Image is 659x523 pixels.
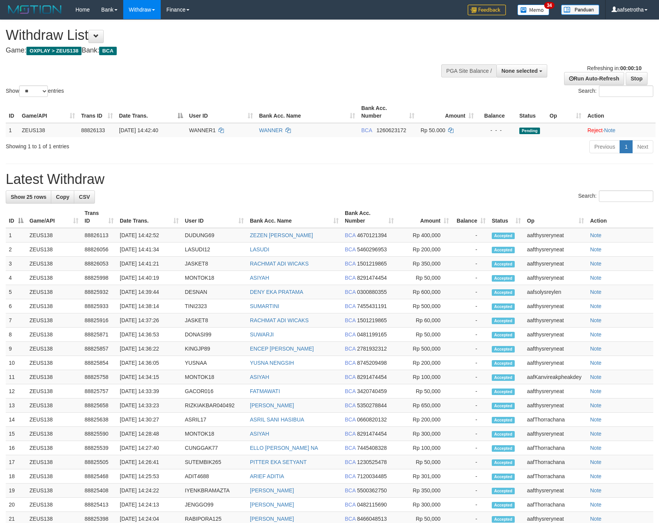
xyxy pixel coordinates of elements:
[117,271,182,285] td: [DATE] 14:40:19
[6,257,26,271] td: 3
[590,275,602,281] a: Note
[19,123,78,137] td: ZEUS138
[397,271,452,285] td: Rp 50,000
[6,299,26,313] td: 6
[11,194,46,200] span: Show 25 rows
[524,206,587,228] th: Op: activate to sort column ascending
[250,289,303,295] a: DENY EKA PRATAMA
[82,370,117,384] td: 88825758
[6,271,26,285] td: 4
[524,384,587,398] td: aafthysreryneat
[397,427,452,441] td: Rp 300,000
[256,101,358,123] th: Bank Acc. Name: activate to sort column ascending
[599,190,653,202] input: Search:
[26,427,82,441] td: ZEUS138
[345,289,356,295] span: BCA
[357,402,387,408] span: Copy 5350278844 to clipboard
[357,275,387,281] span: Copy 8291474454 to clipboard
[604,127,616,133] a: Note
[587,206,653,228] th: Action
[26,313,82,328] td: ZEUS138
[26,299,82,313] td: ZEUS138
[590,331,602,338] a: Note
[590,303,602,309] a: Note
[452,441,489,455] td: -
[56,194,69,200] span: Copy
[250,317,309,323] a: RACHMAT ADI WICAKS
[250,416,304,423] a: ASRIL SANI HASIBUA
[79,194,90,200] span: CSV
[82,285,117,299] td: 88825932
[6,356,26,370] td: 10
[117,427,182,441] td: [DATE] 14:28:48
[345,402,356,408] span: BCA
[584,101,656,123] th: Action
[82,243,117,257] td: 88826056
[345,331,356,338] span: BCA
[117,455,182,469] td: [DATE] 14:26:41
[26,206,82,228] th: Game/API: activate to sort column ascending
[182,285,247,299] td: DESNAN
[492,459,515,466] span: Accepted
[345,275,356,281] span: BCA
[182,455,247,469] td: SUTEMBIK265
[6,313,26,328] td: 7
[524,285,587,299] td: aafsolysreylen
[26,370,82,384] td: ZEUS138
[397,356,452,370] td: Rp 200,000
[590,516,602,522] a: Note
[524,257,587,271] td: aafthysreryneat
[26,285,82,299] td: ZEUS138
[492,346,515,352] span: Accepted
[492,247,515,253] span: Accepted
[564,72,624,85] a: Run Auto-Refresh
[357,431,387,437] span: Copy 8291474454 to clipboard
[119,127,158,133] span: [DATE] 14:42:40
[524,313,587,328] td: aafthysreryneat
[590,317,602,323] a: Note
[452,299,489,313] td: -
[250,459,307,465] a: PITTER EKA SETYANT
[590,232,602,238] a: Note
[358,101,418,123] th: Bank Acc. Number: activate to sort column ascending
[78,101,116,123] th: Trans ID: activate to sort column ascending
[516,101,546,123] th: Status
[345,416,356,423] span: BCA
[26,328,82,342] td: ZEUS138
[117,356,182,370] td: [DATE] 14:36:05
[418,101,477,123] th: Amount: activate to sort column ascending
[250,487,294,493] a: [PERSON_NAME]
[6,398,26,413] td: 13
[6,427,26,441] td: 15
[345,261,356,267] span: BCA
[182,257,247,271] td: JASKET8
[584,123,656,137] td: ·
[524,228,587,243] td: aafthysreryneat
[492,261,515,267] span: Accepted
[397,243,452,257] td: Rp 200,000
[397,398,452,413] td: Rp 650,000
[182,328,247,342] td: DONASI99
[546,101,584,123] th: Op: activate to sort column ascending
[6,455,26,469] td: 17
[492,374,515,381] span: Accepted
[452,356,489,370] td: -
[590,459,602,465] a: Note
[345,346,356,352] span: BCA
[452,427,489,441] td: -
[26,384,82,398] td: ZEUS138
[250,261,309,267] a: RACHMAT ADI WICAKS
[250,374,269,380] a: ASIYAH
[250,431,269,437] a: ASIYAH
[357,445,387,451] span: Copy 7445408328 to clipboard
[345,388,356,394] span: BCA
[524,356,587,370] td: aafthysreryneat
[492,360,515,367] span: Accepted
[357,459,387,465] span: Copy 1230525478 to clipboard
[26,228,82,243] td: ZEUS138
[587,127,603,133] a: Reject
[524,455,587,469] td: aafThorrachana
[626,72,648,85] a: Stop
[492,417,515,423] span: Accepted
[82,228,117,243] td: 88826113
